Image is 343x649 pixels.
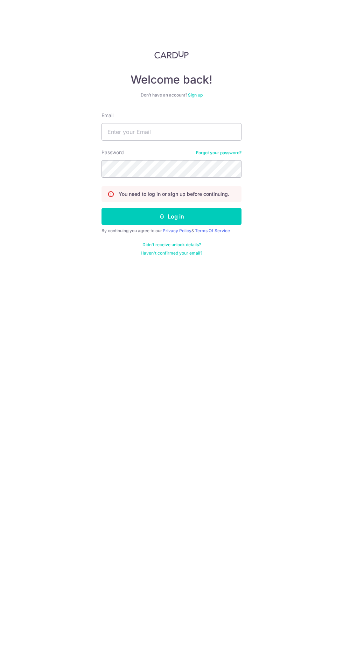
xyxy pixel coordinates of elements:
[101,228,241,234] div: By continuing you agree to our &
[101,208,241,225] button: Log in
[101,92,241,98] div: Don’t have an account?
[196,150,241,156] a: Forgot your password?
[142,242,201,248] a: Didn't receive unlock details?
[101,112,113,119] label: Email
[163,228,191,233] a: Privacy Policy
[119,191,229,198] p: You need to log in or sign up before continuing.
[195,228,230,233] a: Terms Of Service
[101,149,124,156] label: Password
[154,50,189,59] img: CardUp Logo
[101,123,241,141] input: Enter your Email
[141,250,202,256] a: Haven't confirmed your email?
[188,92,203,98] a: Sign up
[101,73,241,87] h4: Welcome back!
